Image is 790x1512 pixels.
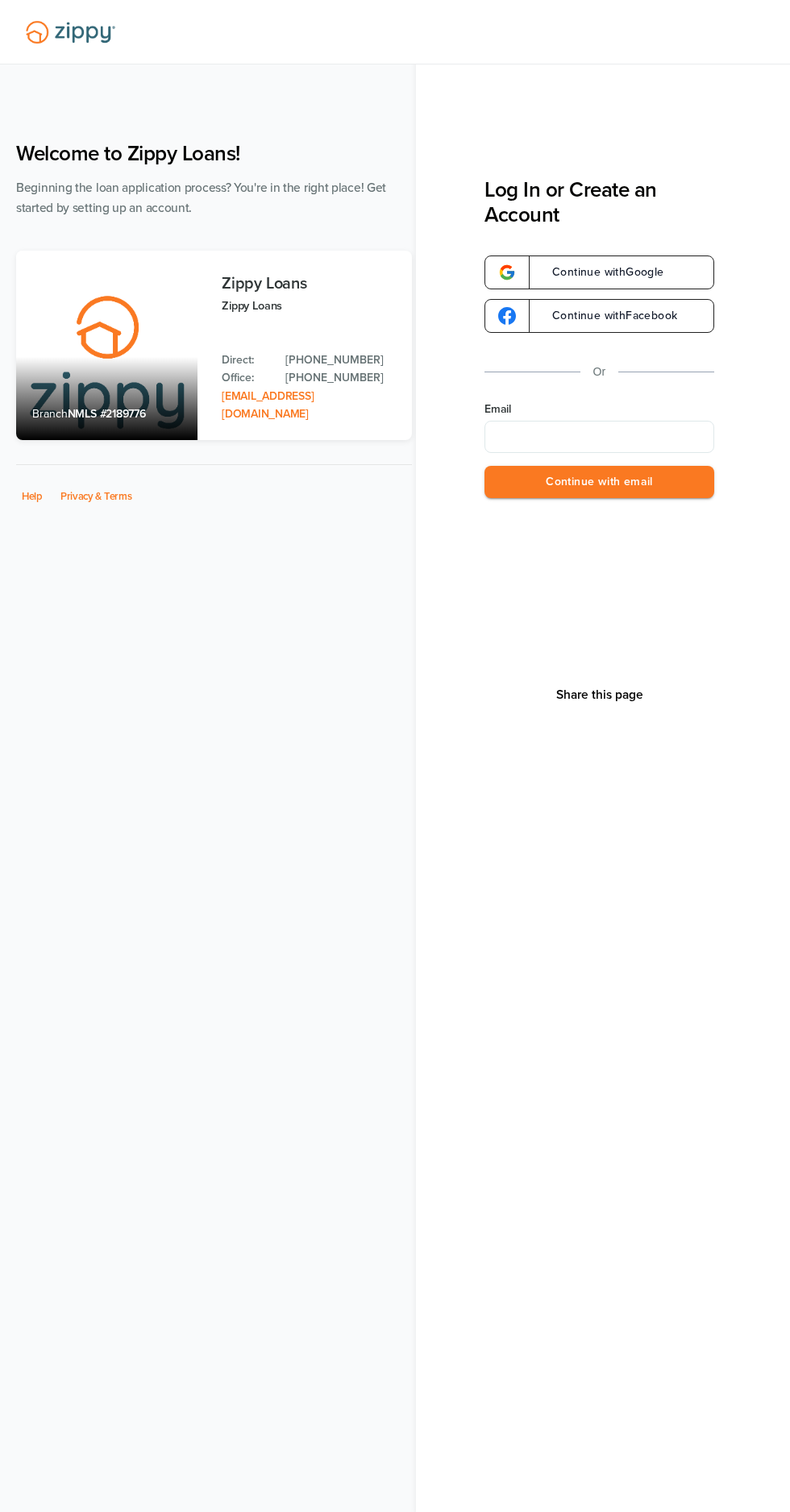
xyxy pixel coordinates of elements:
[551,687,648,703] button: Share This Page
[222,389,314,421] a: Email Address: zippyguide@zippymh.com
[285,351,396,369] a: Direct Phone: 512-975-2947
[22,490,43,503] a: Help
[222,351,269,369] p: Direct:
[32,407,68,421] span: Branch
[484,299,714,333] a: google-logoContinue withFacebook
[222,297,396,315] p: Zippy Loans
[484,466,714,499] button: Continue with email
[16,181,386,215] span: Beginning the loan application process? You're in the right place! Get started by setting up an a...
[536,267,664,278] span: Continue with Google
[484,401,714,417] label: Email
[536,310,677,322] span: Continue with Facebook
[484,255,714,289] a: google-logoContinue withGoogle
[222,369,269,387] p: Office:
[285,369,396,387] a: Office Phone: 512-975-2947
[68,407,146,421] span: NMLS #2189776
[484,177,714,227] h3: Log In or Create an Account
[484,421,714,453] input: Email Address
[498,264,516,281] img: google-logo
[60,490,132,503] a: Privacy & Terms
[16,14,125,51] img: Lender Logo
[16,141,412,166] h1: Welcome to Zippy Loans!
[222,275,396,293] h3: Zippy Loans
[593,362,606,382] p: Or
[498,307,516,325] img: google-logo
